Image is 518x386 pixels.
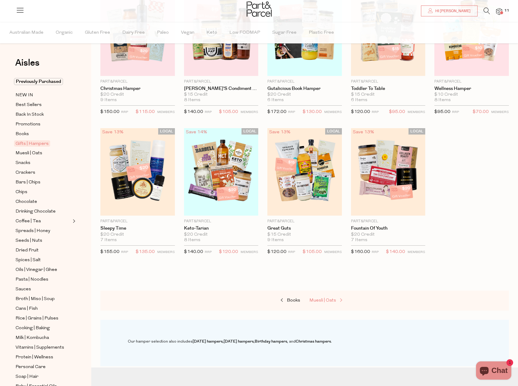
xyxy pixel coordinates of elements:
[128,338,427,345] p: Our hamper selection also includes , , , and .
[272,22,297,43] span: Sugar Free
[16,101,71,109] a: Best Sellers
[16,315,71,322] a: Rice | Grains | Pulses
[434,92,509,97] div: $10 Credit
[16,78,71,85] a: Previously Purchased
[16,198,71,206] a: Chocolate
[16,140,71,147] a: Gifts | Hampers
[267,250,287,254] span: $120.00
[16,179,40,186] span: Bars | Chips
[16,227,71,235] a: Spreads | Honey
[56,22,73,43] span: Organic
[219,248,238,256] span: $120.00
[351,92,426,97] div: $15 Credit
[122,22,145,43] span: Dairy Free
[267,92,342,97] div: $20 Credit
[100,128,175,216] img: Sleepy Time
[16,344,71,351] a: Vitamins | Supplements
[267,97,284,103] span: 6 Items
[16,315,58,322] span: Rice | Grains | Pulses
[296,339,331,344] a: Christmas hampers
[16,150,42,157] span: Muesli | Oats
[100,232,175,237] div: $20 Credit
[16,256,71,264] a: Spices | Salt
[351,232,426,237] div: $20 Credit
[16,363,71,371] a: Personal Care
[121,251,128,254] small: RRP
[434,110,450,114] span: $95.00
[287,298,300,303] span: Books
[14,140,50,147] span: Gifts | Hampers
[16,344,64,351] span: Vitamins | Supplements
[16,334,49,342] span: Milk | Kombucha
[100,219,175,224] p: Part&Parcel
[100,250,120,254] span: $155.00
[193,339,223,344] a: [DATE] hampers
[267,219,342,224] p: Part&Parcel
[16,276,71,283] a: Pasta | Noodles
[16,111,44,118] span: Back In Stock
[100,86,175,91] a: Christmas Hamper
[16,247,39,254] span: Dried Fruit
[452,111,459,114] small: RRP
[16,237,71,244] a: Seeds | Nuts
[229,22,260,43] span: Low FODMAP
[309,22,334,43] span: Plastic Free
[16,334,71,342] a: Milk | Kombucha
[157,251,175,254] small: MEMBERS
[16,208,71,215] a: Drinking Chocolate
[241,251,258,254] small: MEMBERS
[267,128,342,216] img: Great Guts
[267,226,342,231] a: Great Guts
[324,251,342,254] small: MEMBERS
[16,354,53,361] span: Protein | Wellness
[309,297,370,305] a: Muesli | Oats
[351,79,426,84] p: Part&Parcel
[16,159,71,167] a: Snacks
[224,339,254,344] a: [DATE] hampers
[16,364,46,371] span: Personal Care
[85,22,110,43] span: Gluten Free
[309,298,336,303] span: Muesli | Oats
[16,305,71,313] a: Cans | Fish
[16,295,55,303] span: Broth | Miso | Soup
[351,237,367,243] span: 7 Items
[16,169,35,176] span: Crackers
[16,237,42,244] span: Seeds | Nuts
[184,237,200,243] span: 8 Items
[184,226,259,231] a: Keto-tarian
[16,189,27,196] span: Chips
[16,295,71,303] a: Broth | Miso | Soup
[157,22,169,43] span: Paleo
[16,373,38,381] span: Soap | Hair
[474,361,513,381] inbox-online-store-chat: Shopify online store chat
[239,297,300,305] a: Books
[473,108,489,116] span: $70.00
[16,257,41,264] span: Spices | Salt
[16,276,48,283] span: Pasta | Noodles
[325,128,342,135] span: LOCAL
[247,2,272,17] img: Part&Parcel
[16,324,71,332] a: Cooking | Baking
[351,219,426,224] p: Part&Parcel
[71,217,75,225] button: Expand/Collapse Coffee | Tea
[16,373,71,381] a: Soap | Hair
[16,159,30,167] span: Snacks
[496,8,502,15] a: 11
[15,56,40,70] span: Aisles
[16,131,29,138] span: Books
[408,128,425,135] span: LOCAL
[16,188,71,196] a: Chips
[136,108,155,116] span: $115.00
[9,22,43,43] span: Australian Made
[16,325,50,332] span: Cooking | Baking
[351,97,367,103] span: 6 Items
[267,128,292,136] div: Save 13%
[16,266,71,274] a: Oils | Vinegar | Ghee
[184,79,259,84] p: Part&Parcel
[181,22,194,43] span: Vegan
[303,108,322,116] span: $130.00
[351,86,426,91] a: Toddler To Table
[184,219,259,224] p: Part&Parcel
[14,78,63,85] span: Previously Purchased
[242,128,258,135] span: LOCAL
